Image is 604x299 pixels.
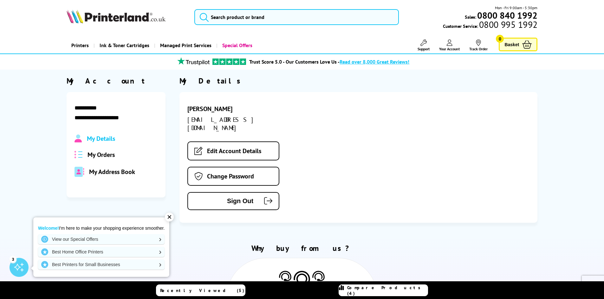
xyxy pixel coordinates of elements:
[154,37,216,53] a: Managed Print Services
[311,271,326,287] img: Printer Experts
[10,256,16,263] div: 3
[156,284,245,296] a: Recently Viewed (5)
[187,105,300,113] div: [PERSON_NAME]
[216,37,257,53] a: Special Offers
[165,213,174,221] div: ✕
[212,59,246,65] img: trustpilot rating
[100,37,149,53] span: Ink & Toner Cartridges
[67,9,166,23] img: Printerland Logo
[67,243,538,253] h2: Why buy from us?
[477,9,537,21] b: 0800 840 1992
[278,271,292,287] img: Printer Experts
[187,167,279,186] a: Change Password
[340,59,409,65] span: Read over 8,000 Great Reviews!
[443,22,537,29] span: Customer Service:
[187,115,300,132] div: [EMAIL_ADDRESS][DOMAIN_NAME]
[499,38,537,51] a: Basket 0
[160,288,244,293] span: Recently Viewed (5)
[38,225,165,231] p: I'm here to make your shopping experience smoother.
[495,5,537,11] span: Mon - Fri 9:00am - 5:30pm
[418,47,430,51] span: Support
[504,40,519,49] span: Basket
[465,14,476,20] span: Sales:
[87,134,115,143] span: My Details
[38,259,165,270] a: Best Printers for Small Businesses
[174,57,212,65] img: trustpilot rating
[179,76,537,86] div: My Details
[439,40,460,51] a: Your Account
[339,284,428,296] a: Compare Products (4)
[347,285,428,296] span: Compare Products (4)
[38,247,165,257] a: Best Home Office Printers
[89,168,135,176] span: My Address Book
[439,47,460,51] span: Your Account
[75,151,83,158] img: all-order.svg
[67,37,94,53] a: Printers
[418,40,430,51] a: Support
[187,192,279,210] button: Sign Out
[67,9,187,25] a: Printerland Logo
[198,197,253,205] span: Sign Out
[194,9,399,25] input: Search product or brand
[187,141,279,160] a: Edit Account Details
[249,59,409,65] a: Trust Score 5.0 - Our Customers Love Us -Read over 8,000 Great Reviews!
[496,35,504,43] span: 0
[38,226,59,231] strong: Welcome!
[469,40,488,51] a: Track Order
[75,134,82,143] img: Profile.svg
[478,22,537,28] span: 0800 995 1992
[292,271,311,293] img: Printer Experts
[67,76,166,86] div: My Account
[75,167,84,177] img: address-book-duotone-solid.svg
[88,151,115,159] span: My Orders
[476,12,537,18] a: 0800 840 1992
[38,234,165,244] a: View our Special Offers
[94,37,154,53] a: Ink & Toner Cartridges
